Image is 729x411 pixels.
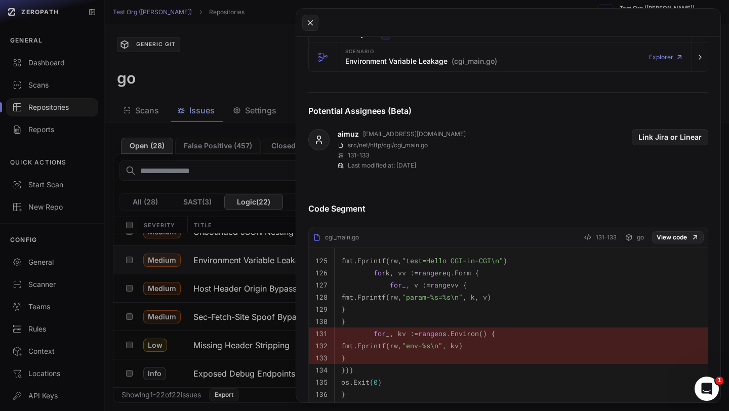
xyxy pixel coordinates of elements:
[341,365,353,375] code: }))
[315,256,328,265] code: 125
[315,329,328,338] code: 131
[374,268,386,277] span: for
[341,317,345,326] code: }
[315,293,328,302] code: 128
[637,233,644,241] span: go
[338,129,359,139] a: aimuz
[363,130,466,138] p: [EMAIL_ADDRESS][DOMAIN_NAME]
[402,341,442,350] span: "env-%s\n"
[315,365,328,375] code: 134
[390,280,402,290] span: for
[374,378,378,387] span: 0
[348,161,416,170] p: Last modified at: [DATE]
[315,378,328,387] code: 135
[402,256,503,265] span: "test=Hello CGI-in-CGI\n"
[715,377,723,385] span: 1
[308,202,708,215] h4: Code Segment
[315,317,328,326] code: 130
[315,268,328,277] code: 126
[348,151,369,159] p: 131 - 133
[315,341,328,350] code: 132
[315,353,328,362] code: 133
[341,390,345,399] code: }
[402,293,463,302] span: "param-%s=%s\n"
[341,341,463,350] code: fmt.Fprintf(rw, , kv)
[695,377,719,401] iframe: Intercom live chat
[632,129,708,145] button: Link Jira or Linear
[341,353,345,362] code: }
[315,402,328,411] code: 137
[341,378,382,387] code: os.Exit( )
[596,231,617,243] span: 131-133
[315,280,328,290] code: 127
[348,141,428,149] p: src/net/http/cgi/cgi_main.go
[341,256,507,265] code: fmt.Fprintf(rw, )
[341,293,491,302] code: fmt.Fprintf(rw, , k, v)
[374,329,386,338] span: for
[418,329,438,338] span: range
[341,305,345,314] code: }
[315,390,328,399] code: 136
[341,329,495,338] code: _, kv := os.Environ() {
[418,268,438,277] span: range
[341,268,479,277] code: k, vv := req.Form {
[315,305,328,314] code: 129
[341,280,467,290] code: _, v := vv {
[652,231,704,243] a: View code
[430,280,451,290] span: range
[313,233,359,241] div: cgi_main.go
